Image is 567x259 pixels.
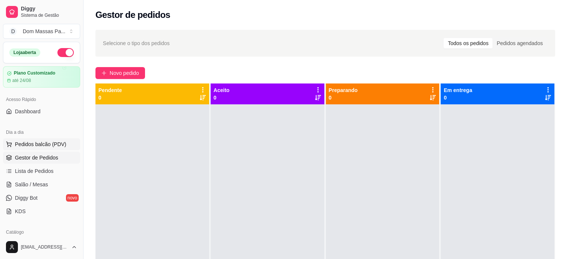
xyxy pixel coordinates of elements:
[103,39,170,47] span: Selecione o tipo dos pedidos
[15,194,38,202] span: Diggy Bot
[98,94,122,101] p: 0
[15,154,58,161] span: Gestor de Pedidos
[444,38,492,48] div: Todos os pedidos
[3,152,80,164] a: Gestor de Pedidos
[444,94,472,101] p: 0
[3,3,80,21] a: DiggySistema de Gestão
[3,205,80,217] a: KDS
[444,86,472,94] p: Em entrega
[101,70,107,76] span: plus
[3,66,80,88] a: Plano Customizadoaté 24/08
[9,48,40,57] div: Loja aberta
[21,6,77,12] span: Diggy
[95,9,170,21] h2: Gestor de pedidos
[214,86,230,94] p: Aceito
[3,238,80,256] button: [EMAIL_ADDRESS][DOMAIN_NAME]
[3,94,80,105] div: Acesso Rápido
[15,108,41,115] span: Dashboard
[9,28,17,35] span: D
[57,48,74,57] button: Alterar Status
[3,179,80,190] a: Salão / Mesas
[15,167,54,175] span: Lista de Pedidos
[95,67,145,79] button: Novo pedido
[23,28,65,35] div: Dom Massas Pa ...
[21,12,77,18] span: Sistema de Gestão
[3,126,80,138] div: Dia a dia
[214,94,230,101] p: 0
[3,24,80,39] button: Select a team
[329,86,358,94] p: Preparando
[3,165,80,177] a: Lista de Pedidos
[329,94,358,101] p: 0
[110,69,139,77] span: Novo pedido
[12,78,31,83] article: até 24/08
[21,244,68,250] span: [EMAIL_ADDRESS][DOMAIN_NAME]
[14,70,55,76] article: Plano Customizado
[98,86,122,94] p: Pendente
[15,140,66,148] span: Pedidos balcão (PDV)
[15,181,48,188] span: Salão / Mesas
[3,105,80,117] a: Dashboard
[3,192,80,204] a: Diggy Botnovo
[3,226,80,238] div: Catálogo
[492,38,547,48] div: Pedidos agendados
[3,138,80,150] button: Pedidos balcão (PDV)
[15,208,26,215] span: KDS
